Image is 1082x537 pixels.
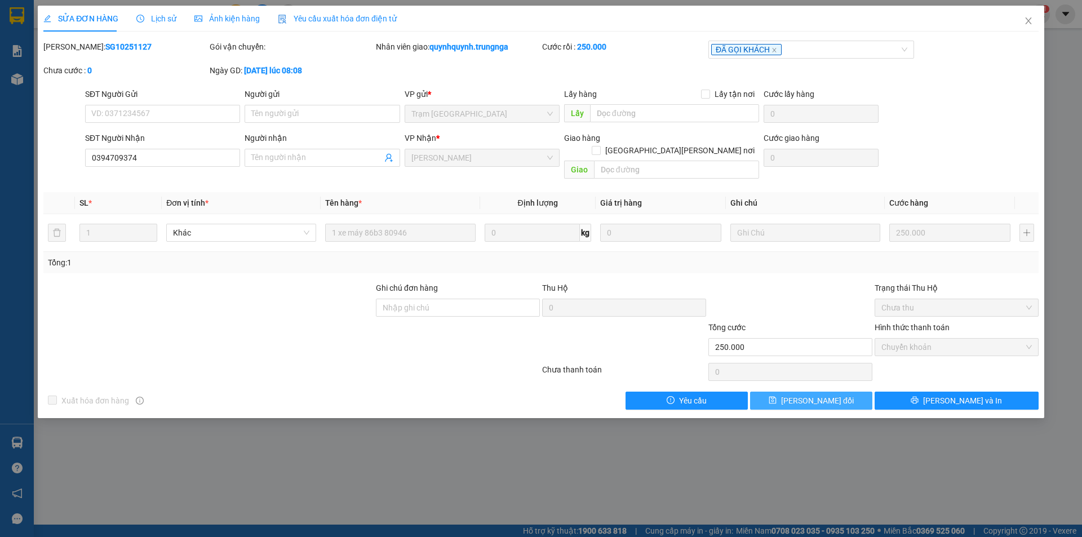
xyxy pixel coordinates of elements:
[278,14,397,23] span: Yêu cầu xuất hóa đơn điện tử
[764,90,814,99] label: Cước lấy hàng
[601,144,759,157] span: [GEOGRAPHIC_DATA][PERSON_NAME] nơi
[577,42,606,51] b: 250.000
[85,88,240,100] div: SĐT Người Gửi
[564,161,594,179] span: Giao
[518,198,558,207] span: Định lượng
[889,198,928,207] span: Cước hàng
[210,41,374,53] div: Gói vận chuyển:
[542,41,706,53] div: Cước rồi :
[405,134,436,143] span: VP Nhận
[564,104,590,122] span: Lấy
[48,256,418,269] div: Tổng: 1
[85,132,240,144] div: SĐT Người Nhận
[881,299,1032,316] span: Chưa thu
[679,394,707,407] span: Yêu cầu
[376,299,540,317] input: Ghi chú đơn hàng
[43,41,207,53] div: [PERSON_NAME]:
[1013,6,1044,37] button: Close
[411,149,553,166] span: Phan Thiết
[210,64,374,77] div: Ngày GD:
[881,339,1032,356] span: Chuyển khoản
[875,282,1039,294] div: Trạng thái Thu Hộ
[325,198,362,207] span: Tên hàng
[166,198,209,207] span: Đơn vị tính
[564,90,597,99] span: Lấy hàng
[764,105,879,123] input: Cước lấy hàng
[244,66,302,75] b: [DATE] lúc 08:08
[43,14,118,23] span: SỬA ĐƠN HÀNG
[600,224,721,242] input: 0
[542,283,568,292] span: Thu Hộ
[764,149,879,167] input: Cước giao hàng
[194,14,260,23] span: Ảnh kiện hàng
[750,392,872,410] button: save[PERSON_NAME] đổi
[667,396,675,405] span: exclamation-circle
[405,88,560,100] div: VP gửi
[590,104,759,122] input: Dọc đường
[376,41,540,53] div: Nhân viên giao:
[325,224,475,242] input: VD: Bàn, Ghế
[57,394,134,407] span: Xuất hóa đơn hàng
[708,323,746,332] span: Tổng cước
[711,44,782,55] span: ĐÃ GỌI KHÁCH
[769,396,777,405] span: save
[411,105,553,122] span: Trạm Sài Gòn
[173,224,309,241] span: Khác
[136,15,144,23] span: clock-circle
[541,363,707,383] div: Chưa thanh toán
[781,394,854,407] span: [PERSON_NAME] đổi
[600,198,642,207] span: Giá trị hàng
[626,392,748,410] button: exclamation-circleYêu cầu
[1024,16,1033,25] span: close
[875,323,950,332] label: Hình thức thanh toán
[105,42,152,51] b: SG10251127
[710,88,759,100] span: Lấy tận nơi
[384,153,393,162] span: user-add
[245,132,400,144] div: Người nhận
[245,88,400,100] div: Người gửi
[889,224,1010,242] input: 0
[278,15,287,24] img: icon
[771,47,777,53] span: close
[564,134,600,143] span: Giao hàng
[923,394,1002,407] span: [PERSON_NAME] và In
[580,224,591,242] span: kg
[764,134,819,143] label: Cước giao hàng
[194,15,202,23] span: picture
[136,14,176,23] span: Lịch sử
[429,42,508,51] b: quynhquynh.trungnga
[875,392,1039,410] button: printer[PERSON_NAME] và In
[730,224,880,242] input: Ghi Chú
[43,64,207,77] div: Chưa cước :
[594,161,759,179] input: Dọc đường
[87,66,92,75] b: 0
[79,198,88,207] span: SL
[726,192,885,214] th: Ghi chú
[1019,224,1034,242] button: plus
[911,396,919,405] span: printer
[48,224,66,242] button: delete
[376,283,438,292] label: Ghi chú đơn hàng
[43,15,51,23] span: edit
[136,397,144,405] span: info-circle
